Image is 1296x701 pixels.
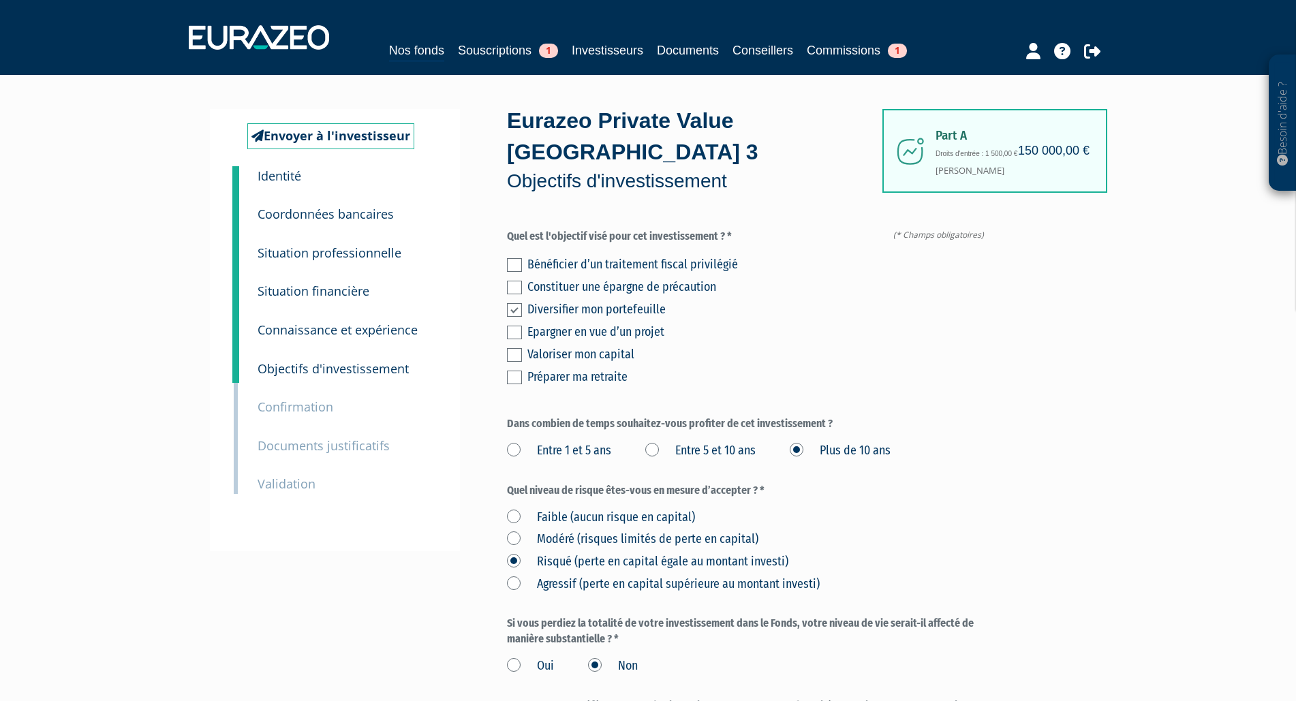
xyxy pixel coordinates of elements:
[507,483,989,499] label: Quel niveau de risque êtes-vous en mesure d’accepter ? *
[258,206,394,222] small: Coordonnées bancaires
[232,186,239,228] a: 2
[458,41,558,60] a: Souscriptions1
[232,302,239,344] a: 5
[807,41,907,60] a: Commissions1
[527,322,989,341] div: Epargner en vue d’un projet
[507,168,882,195] p: Objectifs d'investissement
[507,229,989,245] label: Quel est l'objectif visé pour cet investissement ? *
[888,44,907,58] span: 1
[258,245,401,261] small: Situation professionnelle
[258,399,333,415] small: Confirmation
[1275,62,1291,185] p: Besoin d'aide ?
[507,531,758,548] label: Modéré (risques limités de perte en capital)
[232,263,239,305] a: 4
[790,442,891,460] label: Plus de 10 ans
[936,150,1085,157] h6: Droits d'entrée : 1 500,00 €
[232,341,239,383] a: 6
[258,322,418,338] small: Connaissance et expérience
[258,437,390,454] small: Documents justificatifs
[507,509,695,527] label: Faible (aucun risque en capital)
[389,41,444,62] a: Nos fonds
[507,576,820,593] label: Agressif (perte en capital supérieure au montant investi)
[258,283,369,299] small: Situation financière
[732,41,793,60] a: Conseillers
[1018,144,1090,158] h4: 150 000,00 €
[507,416,989,432] label: Dans combien de temps souhaitez-vous profiter de cet investissement ?
[189,25,329,50] img: 1732889491-logotype_eurazeo_blanc_rvb.png
[232,166,239,193] a: 1
[527,345,989,364] div: Valoriser mon capital
[507,553,788,571] label: Risqué (perte en capital égale au montant investi)
[539,44,558,58] span: 1
[507,657,554,675] label: Oui
[232,225,239,267] a: 3
[882,109,1107,193] div: [PERSON_NAME]
[507,616,989,647] label: Si vous perdiez la totalité de votre investissement dans le Fonds, votre niveau de vie serait-il ...
[507,442,611,460] label: Entre 1 et 5 ans
[247,123,414,149] a: Envoyer à l'investisseur
[258,476,315,492] small: Validation
[527,300,989,319] div: Diversifier mon portefeuille
[657,41,719,60] a: Documents
[507,106,882,195] div: Eurazeo Private Value [GEOGRAPHIC_DATA] 3
[527,255,989,274] div: Bénéficier d’un traitement fiscal privilégié
[527,277,989,296] div: Constituer une épargne de précaution
[936,129,1085,143] span: Part A
[645,442,756,460] label: Entre 5 et 10 ans
[572,41,643,60] a: Investisseurs
[527,367,989,386] div: Préparer ma retraite
[588,657,638,675] label: Non
[258,360,409,377] small: Objectifs d'investissement
[258,168,301,184] small: Identité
